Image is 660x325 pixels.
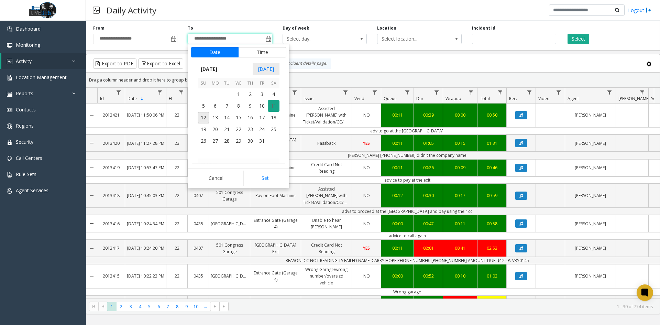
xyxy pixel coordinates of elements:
[268,112,279,123] td: Saturday, October 18, 2025
[177,88,186,97] a: H Filter Menu
[618,96,650,101] span: [PERSON_NAME]
[477,219,506,229] a: 00:58
[16,171,36,177] span: Rule Sets
[221,112,233,123] span: 14
[416,192,441,199] div: 00:30
[370,88,379,97] a: Vend Filter Menu
[138,58,183,69] button: Export to Excel
[646,7,651,14] img: logout
[383,192,412,199] div: 00:12
[443,243,477,253] a: 00:41
[7,188,12,194] img: 'icon'
[244,100,256,112] span: 9
[414,163,443,173] a: 00:26
[244,123,256,135] span: 23
[477,271,506,281] a: 01:02
[479,140,505,147] div: 01:31
[341,88,350,97] a: Issue Filter Menu
[209,123,221,135] span: 20
[565,138,616,148] a: [PERSON_NAME]
[477,110,506,120] a: 00:50
[445,245,475,251] div: 00:41
[126,302,135,311] span: Page 3
[86,101,97,130] a: Collapse Details
[16,187,48,194] span: Agent Services
[233,78,244,89] th: We
[256,135,268,147] td: Friday, October 31, 2025
[244,123,256,135] td: Thursday, October 23, 2025
[443,110,477,120] a: 00:00
[381,191,414,201] a: 00:12
[233,135,244,147] span: 29
[479,112,505,118] div: 00:50
[221,304,227,309] span: Go to the last page
[97,243,125,253] a: 2013417
[445,220,475,227] div: 00:11
[352,191,381,201] a: NO
[416,164,441,171] div: 00:26
[198,123,209,135] td: Sunday, October 19, 2025
[243,171,287,186] button: Set
[250,191,301,201] a: Pay on Foot Machine
[188,271,209,281] a: 0435
[233,100,244,112] span: 8
[381,138,414,148] a: 00:11
[16,139,33,145] span: Security
[233,88,244,100] td: Wednesday, October 1, 2025
[268,123,279,135] span: 25
[443,191,477,201] a: 00:17
[86,213,97,235] a: Collapse Details
[166,243,187,253] a: 22
[135,302,145,311] span: Page 4
[381,110,414,120] a: 00:11
[209,135,221,147] span: 27
[93,58,136,69] button: Export to PDF
[479,192,505,199] div: 00:59
[565,110,616,120] a: [PERSON_NAME]
[443,271,477,281] a: 00:10
[256,135,268,147] span: 31
[268,88,279,100] td: Saturday, October 4, 2025
[198,78,209,89] th: Su
[1,53,86,69] a: Activity
[253,63,279,75] span: [DATE]
[383,273,412,279] div: 00:00
[352,110,381,120] a: NO
[188,191,209,201] a: 0407
[233,112,244,123] span: 15
[363,112,370,118] span: NO
[496,88,505,97] a: Total Filter Menu
[244,78,256,89] th: Th
[301,264,352,288] a: Wrong Garage/wrong number/oversizd vehicle
[86,237,97,259] a: Collapse Details
[233,123,244,135] span: 22
[97,110,125,120] a: 2013421
[565,271,616,281] a: [PERSON_NAME]
[163,302,173,311] span: Page 7
[414,110,443,120] a: 00:39
[107,302,117,311] span: Page 1
[416,112,441,118] div: 00:39
[352,163,381,173] a: NO
[97,219,125,229] a: 2013416
[256,100,268,112] span: 10
[97,138,125,148] a: 2013420
[86,262,97,291] a: Collapse Details
[166,163,187,173] a: 22
[565,243,616,253] a: [PERSON_NAME]
[383,245,412,251] div: 00:11
[114,88,123,97] a: Id Filter Menu
[166,271,187,281] a: 22
[198,123,209,135] span: 19
[244,100,256,112] td: Thursday, October 9, 2025
[565,191,616,201] a: [PERSON_NAME]
[221,123,233,135] span: 21
[268,112,279,123] span: 18
[384,96,397,101] span: Queue
[301,184,352,207] a: Assisted [PERSON_NAME] with Ticket/Validation/CC/monthly
[221,135,233,147] span: 28
[568,34,589,44] button: Select
[7,140,12,145] img: 'icon'
[198,100,209,112] td: Sunday, October 5, 2025
[352,138,381,148] a: YES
